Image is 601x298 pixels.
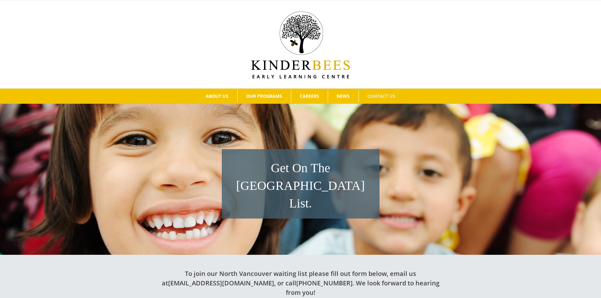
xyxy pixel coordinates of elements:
[300,94,319,98] span: CAREERS
[251,11,350,79] img: Kinder Bees Logo
[168,279,274,287] a: [EMAIL_ADDRESS][DOMAIN_NAME]
[225,159,376,212] h1: Get On The [GEOGRAPHIC_DATA] List.
[246,94,282,98] span: OUR PROGRAMS
[328,90,358,102] a: NEWS
[206,94,228,98] span: ABOUT US
[359,90,404,102] a: CONTACT US
[197,90,237,102] a: ABOUT US
[367,94,395,98] span: CONTACT US
[291,90,328,102] a: CAREERS
[337,94,350,98] span: NEWS
[238,90,291,102] a: OUR PROGRAMS
[296,279,353,287] a: [PHONE_NUMBER]
[9,89,592,104] nav: Main Menu
[162,269,439,297] h2: To join our North Vancouver waiting list please fill out form below, email us at , or call . We l...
